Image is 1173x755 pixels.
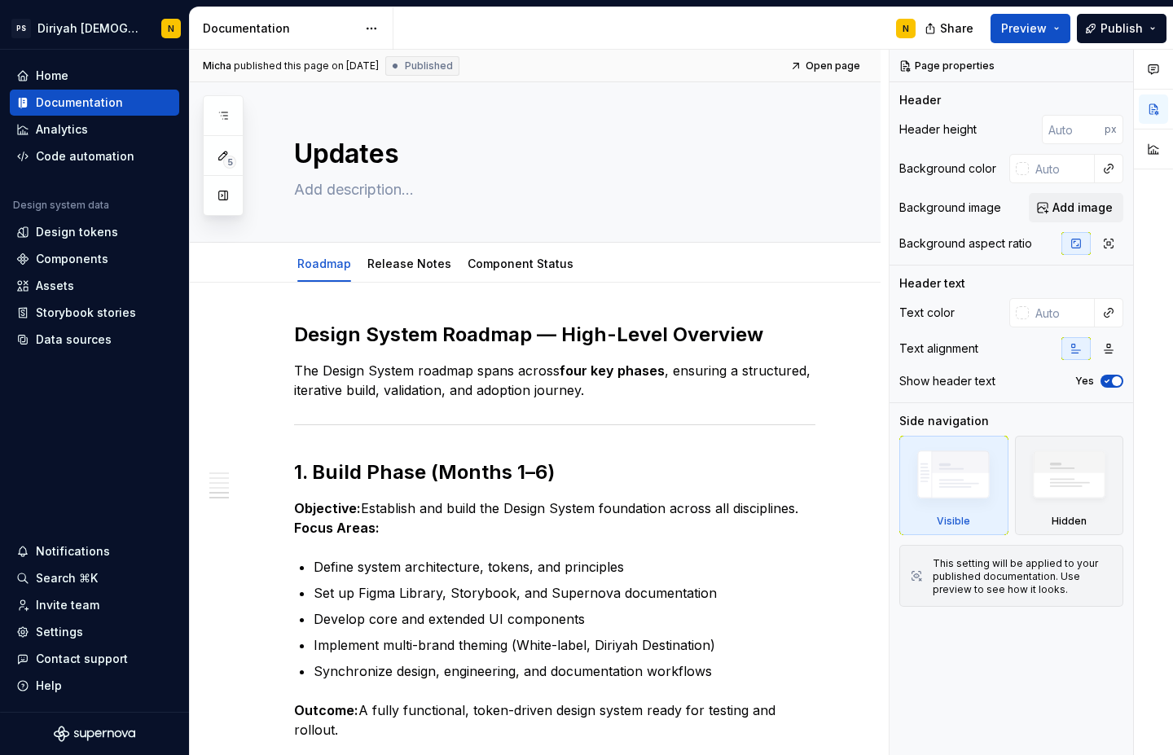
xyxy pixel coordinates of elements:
[1029,298,1095,327] input: Auto
[1042,115,1105,144] input: Auto
[314,635,815,655] p: Implement multi-brand theming (White-label, Diriyah Destination)
[36,224,118,240] div: Design tokens
[367,257,451,270] a: Release Notes
[294,702,358,718] strong: Outcome:
[37,20,142,37] div: Diriyah [DEMOGRAPHIC_DATA]
[899,373,995,389] div: Show header text
[10,300,179,326] a: Storybook stories
[1101,20,1143,37] span: Publish
[294,361,815,400] p: The Design System roadmap spans across , ensuring a structured, iterative build, validation, and ...
[36,331,112,348] div: Data sources
[903,22,909,35] div: N
[36,278,74,294] div: Assets
[899,235,1032,252] div: Background aspect ratio
[168,22,174,35] div: N
[916,14,984,43] button: Share
[10,646,179,672] button: Contact support
[10,565,179,591] button: Search ⌘K
[933,557,1113,596] div: This setting will be applied to your published documentation. Use preview to see how it looks.
[36,68,68,84] div: Home
[297,257,351,270] a: Roadmap
[36,543,110,560] div: Notifications
[1052,515,1087,528] div: Hidden
[294,498,815,538] p: Establish and build the Design System foundation across all disciplines.
[899,340,978,357] div: Text alignment
[10,592,179,618] a: Invite team
[10,116,179,143] a: Analytics
[899,436,1008,535] div: Visible
[36,651,128,667] div: Contact support
[468,257,573,270] a: Component Status
[314,661,815,681] p: Synchronize design, engineering, and documentation workflows
[291,246,358,280] div: Roadmap
[1029,154,1095,183] input: Auto
[1052,200,1113,216] span: Add image
[899,275,965,292] div: Header text
[899,92,941,108] div: Header
[1077,14,1166,43] button: Publish
[899,413,989,429] div: Side navigation
[899,121,977,138] div: Header height
[234,59,379,72] div: published this page on [DATE]
[1001,20,1047,37] span: Preview
[294,500,361,516] strong: Objective:
[1015,436,1124,535] div: Hidden
[10,327,179,353] a: Data sources
[937,515,970,528] div: Visible
[991,14,1070,43] button: Preview
[10,273,179,299] a: Assets
[560,362,665,379] strong: four key phases
[361,246,458,280] div: Release Notes
[13,199,109,212] div: Design system data
[461,246,580,280] div: Component Status
[314,557,815,577] p: Define system architecture, tokens, and principles
[1075,375,1094,388] label: Yes
[294,322,815,348] h2: Design System Roadmap — High-Level Overview
[203,59,231,72] span: Micha
[899,200,1001,216] div: Background image
[806,59,860,72] span: Open page
[10,673,179,699] button: Help
[405,59,453,72] span: Published
[36,305,136,321] div: Storybook stories
[294,520,380,536] strong: Focus Areas:
[294,700,815,740] p: A fully functional, token-driven design system ready for testing and rollout.
[940,20,973,37] span: Share
[10,619,179,645] a: Settings
[785,55,868,77] a: Open page
[1029,193,1123,222] button: Add image
[36,624,83,640] div: Settings
[899,305,955,321] div: Text color
[314,583,815,603] p: Set up Figma Library, Storybook, and Supernova documentation
[291,134,812,173] textarea: Updates
[36,148,134,165] div: Code automation
[36,678,62,694] div: Help
[223,156,236,169] span: 5
[10,90,179,116] a: Documentation
[203,20,357,37] div: Documentation
[294,460,555,484] strong: 1. Build Phase (Months 1–6)
[1105,123,1117,136] p: px
[36,251,108,267] div: Components
[36,121,88,138] div: Analytics
[314,609,815,629] p: Develop core and extended UI components
[36,570,98,586] div: Search ⌘K
[10,63,179,89] a: Home
[10,538,179,564] button: Notifications
[11,19,31,38] div: PS
[899,160,996,177] div: Background color
[3,11,186,46] button: PSDiriyah [DEMOGRAPHIC_DATA]N
[10,246,179,272] a: Components
[54,726,135,742] svg: Supernova Logo
[10,143,179,169] a: Code automation
[36,94,123,111] div: Documentation
[10,219,179,245] a: Design tokens
[36,597,99,613] div: Invite team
